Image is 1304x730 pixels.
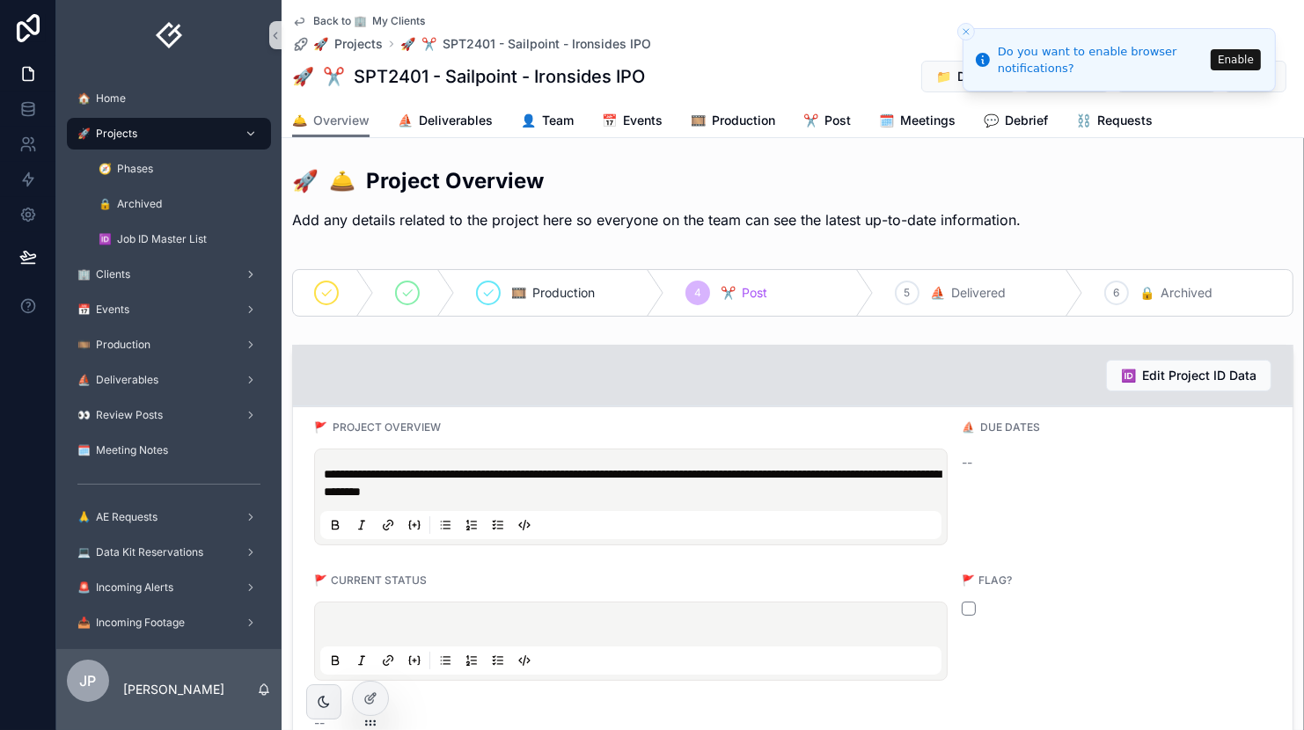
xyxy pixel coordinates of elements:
a: 🚀 Projects [67,118,271,150]
span: 4 [694,286,701,300]
span: 🗓 Meeting Notes [77,443,168,457]
a: 💬 Debrief [984,105,1048,140]
span: 🚨 Incoming Alerts [77,580,173,595]
span: 🏢 Clients [77,267,130,281]
span: 🙏 AE Requests [77,510,158,524]
a: ⛵ Deliverables [398,105,493,140]
a: 📅 Events [67,294,271,325]
a: 🎞️ Production [67,329,271,361]
a: 🎞️ Production [691,105,775,140]
span: 📥 Incoming Footage [77,616,185,630]
a: 📥 Incoming Footage [67,607,271,639]
span: 🚩 CURRENT STATUS [314,573,427,587]
span: ⛵️ Delivered [930,284,1006,302]
a: 🛎️ Overview [292,105,370,138]
span: ⛵ DUE DATES [962,420,1040,434]
span: 💬 Debrief [984,112,1048,129]
span: 🔒️ Archived [1139,284,1212,302]
button: Close toast [957,23,975,40]
a: 👀 Review Posts [67,399,271,431]
span: 🚀 Projects [313,35,383,53]
img: App logo [155,21,183,49]
span: 🚩 PROJECT OVERVIEW [314,420,441,434]
span: 🎞️ Production [511,284,595,302]
a: 🧭 Phases [88,153,271,185]
span: ⛓️ Requests [1076,112,1153,129]
button: 📁 Drive ↗ [921,61,1016,92]
button: Enable [1211,49,1261,70]
span: ⛵ Deliverables [398,112,493,129]
a: 👤 Team [521,105,574,140]
a: 📅 Events [602,105,663,140]
a: 🗓 Meeting Notes [67,434,271,466]
p: Add any details related to the project here so everyone on the team can see the latest up-to-date... [292,209,1293,230]
a: ✂️ Post [803,105,851,140]
p: [PERSON_NAME] [123,681,224,698]
span: 📅 Events [602,112,663,129]
a: 🗓️ Meetings [879,105,956,140]
a: 🏢 Clients [67,259,271,290]
a: 🚀 Projects [292,35,383,53]
span: 🚀 Projects [77,127,137,141]
span: 🎞️ Production [691,112,775,129]
span: 🆔 Job ID Master List [99,232,207,246]
span: 🏠️ Home [77,91,126,106]
a: Back to 🏢 My Clients [292,14,425,28]
a: 🏠️ Home [67,83,271,114]
a: 🆔 Job ID Master List [88,223,271,255]
span: 🛎️ Overview [292,112,370,129]
span: 🎞️ Production [77,338,150,352]
span: 🔒 Archived [99,197,162,211]
div: Do you want to enable browser notifications? [998,43,1205,77]
button: 🆔 Edit Project ID Data [1106,360,1271,391]
span: -- [962,454,972,471]
span: JP [80,670,97,691]
a: ⛓️ Requests [1076,105,1153,140]
span: 📅 Events [77,303,129,317]
span: 🚩 FLAG? [962,573,1012,587]
a: 🔒 Archived [88,188,271,220]
span: 🧭 Phases [99,162,153,176]
a: 🙏 AE Requests [67,501,271,533]
h2: 🚀 🛎️ Project Overview [292,166,1293,195]
span: 📁 Drive ↗ [936,68,1001,85]
div: scrollable content [56,70,282,649]
span: ⛵️ Deliverables [77,373,158,387]
span: Back to 🏢 My Clients [313,14,425,28]
span: 5 [905,286,911,300]
iframe: Spotlight [2,84,33,116]
span: 👀 Review Posts [77,408,163,422]
a: 💻 Data Kit Reservations [67,537,271,568]
span: ✂️ Post [803,112,851,129]
a: 🚨 Incoming Alerts [67,572,271,603]
a: ⛵️ Deliverables [67,364,271,396]
h1: 🚀 ✂️ SPT2401 - Sailpoint - Ironsides IPO [292,64,645,89]
span: 👤 Team [521,112,574,129]
span: 💻 Data Kit Reservations [77,545,203,559]
span: 6 [1114,286,1120,300]
span: ✂️ Post [721,284,767,302]
span: 🆔 Edit Project ID Data [1121,367,1256,384]
a: 🚀 ✂️ SPT2401 - Sailpoint - Ironsides IPO [400,35,651,53]
span: 🗓️ Meetings [879,112,956,129]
